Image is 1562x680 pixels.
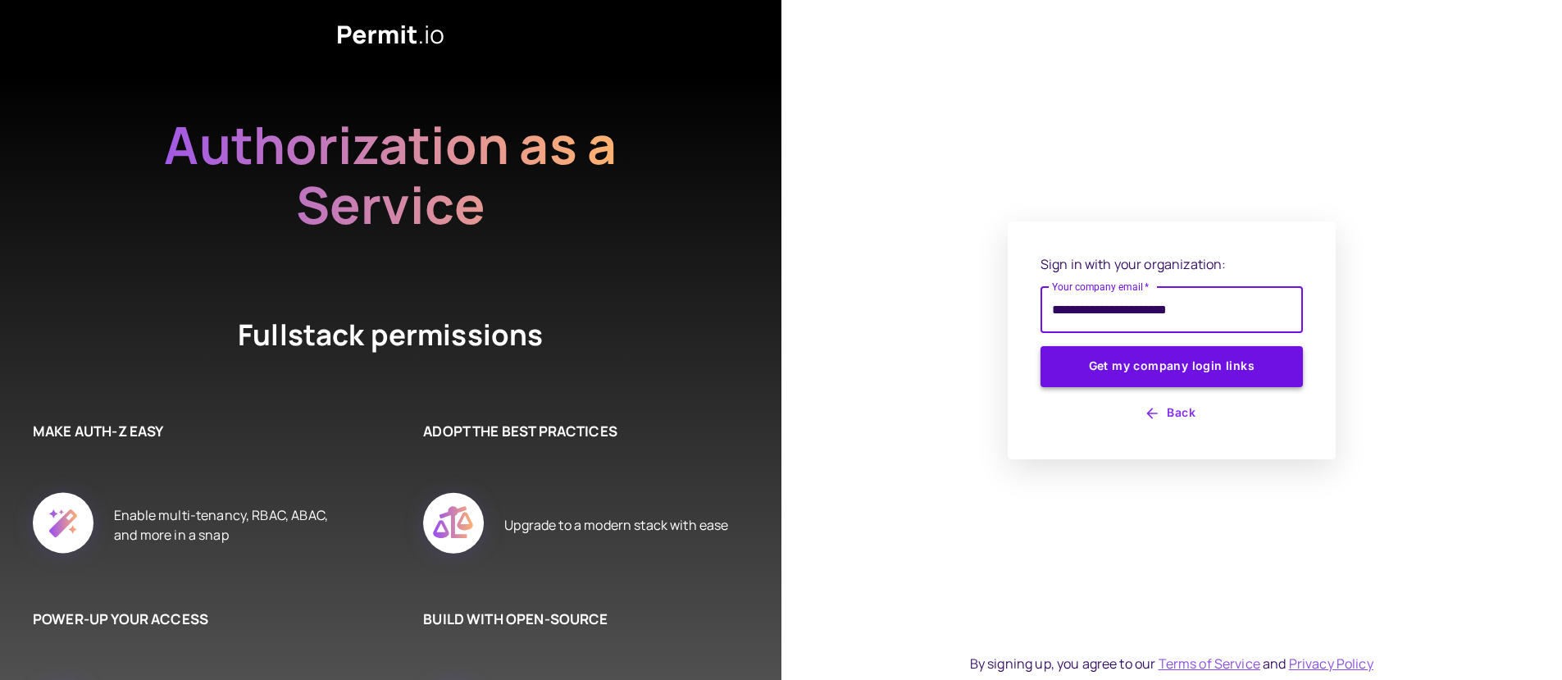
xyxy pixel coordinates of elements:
[423,421,731,442] h6: ADOPT THE BEST PRACTICES
[504,474,728,576] div: Upgrade to a modern stack with ease
[112,115,669,235] h2: Authorization as a Service
[1041,400,1303,427] button: Back
[970,654,1373,673] div: By signing up, you agree to our and
[1052,280,1150,294] label: Your company email
[1041,346,1303,387] button: Get my company login links
[1289,655,1373,673] a: Privacy Policy
[1041,254,1303,274] p: Sign in with your organization:
[33,421,341,442] h6: MAKE AUTH-Z EASY
[33,609,341,630] h6: POWER-UP YOUR ACCESS
[177,315,603,355] h4: Fullstack permissions
[423,609,731,630] h6: BUILD WITH OPEN-SOURCE
[1159,655,1260,673] a: Terms of Service
[114,474,341,576] div: Enable multi-tenancy, RBAC, ABAC, and more in a snap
